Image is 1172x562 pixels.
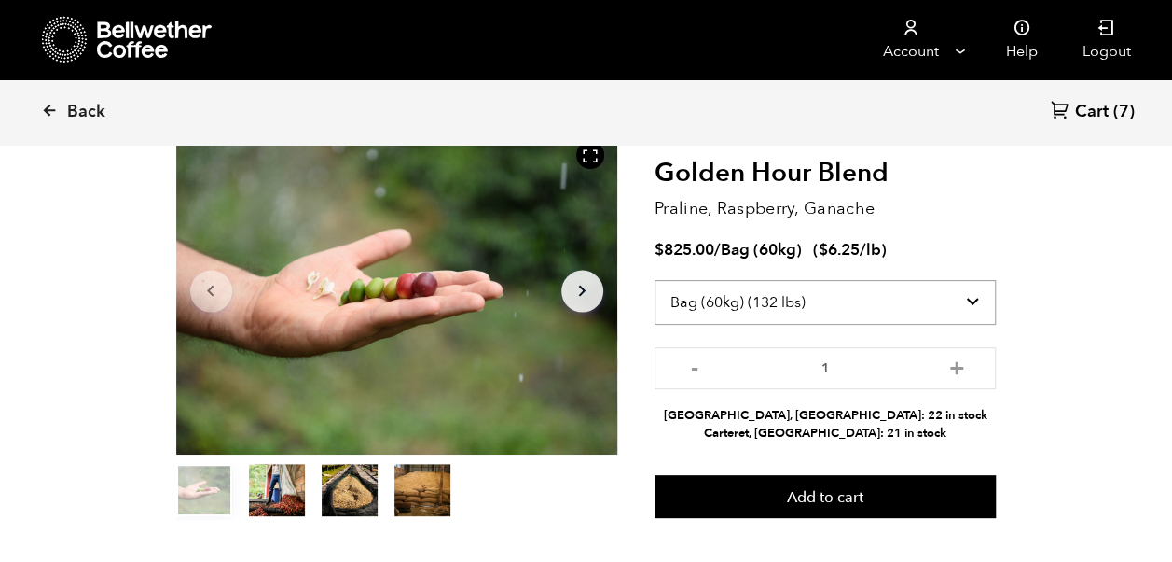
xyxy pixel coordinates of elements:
li: Carteret, [GEOGRAPHIC_DATA]: 21 in stock [655,425,997,443]
span: $ [819,239,828,260]
h2: Golden Hour Blend [655,158,997,190]
p: Praline, Raspberry, Ganache [655,196,997,221]
span: $ [655,239,664,260]
span: / [714,239,721,260]
span: ( ) [813,239,887,260]
span: (7) [1113,101,1135,123]
span: Cart [1075,101,1109,123]
button: + [944,357,968,375]
span: /lb [860,239,881,260]
li: [GEOGRAPHIC_DATA], [GEOGRAPHIC_DATA]: 22 in stock [655,407,997,425]
button: Add to cart [655,475,997,518]
bdi: 825.00 [655,239,714,260]
span: Back [67,101,105,123]
bdi: 6.25 [819,239,860,260]
a: Cart (7) [1051,100,1135,125]
button: - [683,357,706,375]
span: Bag (60kg) [721,239,802,260]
